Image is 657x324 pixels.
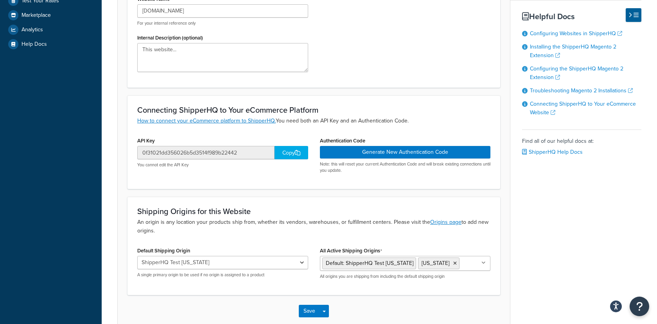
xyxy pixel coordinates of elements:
[626,8,641,22] button: Hide Help Docs
[137,138,155,144] label: API Key
[137,117,276,125] a: How to connect your eCommerce platform to ShipperHQ.
[326,259,413,267] span: Default: ShipperHQ Test [US_STATE]
[299,305,320,317] button: Save
[320,248,382,254] label: All Active Shipping Origins
[530,86,633,95] a: Troubleshooting Magento 2 Installations
[522,130,641,158] div: Find all of our helpful docs at:
[137,272,308,278] p: A single primary origin to be used if no origin is assigned to a product
[522,12,641,21] h3: Helpful Docs
[422,259,449,267] span: [US_STATE]
[6,37,96,51] a: Help Docs
[320,138,365,144] label: Authentication Code
[22,41,47,48] span: Help Docs
[320,146,491,158] button: Generate New Authentication Code
[430,218,461,226] a: Origins page
[530,100,636,117] a: Connecting ShipperHQ to Your eCommerce Website
[522,148,583,156] a: ShipperHQ Help Docs
[22,27,43,33] span: Analytics
[137,207,490,216] h3: Shipping Origins for this Website
[320,274,491,279] p: All origins you are shipping from including the default shipping origin
[137,162,308,168] p: You cannot edit the API Key
[137,218,490,235] p: An origin is any location your products ship from, whether its vendors, warehouses, or fulfillmen...
[630,297,649,316] button: Open Resource Center
[137,35,203,41] label: Internal Description (optional)
[275,146,308,159] div: Copy
[320,161,491,173] p: Note: this will reset your current Authentication Code and will break existing connections until ...
[137,106,490,114] h3: Connecting ShipperHQ to Your eCommerce Platform
[22,12,51,19] span: Marketplace
[530,43,616,59] a: Installing the ShipperHQ Magento 2 Extension
[137,43,308,72] textarea: This website...
[6,23,96,37] a: Analytics
[530,65,623,81] a: Configuring the ShipperHQ Magento 2 Extension
[137,20,308,26] p: For your internal reference only
[137,117,490,125] p: You need both an API Key and an Authentication Code.
[530,29,622,38] a: Configuring Websites in ShipperHQ
[137,248,190,254] label: Default Shipping Origin
[6,8,96,22] a: Marketplace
